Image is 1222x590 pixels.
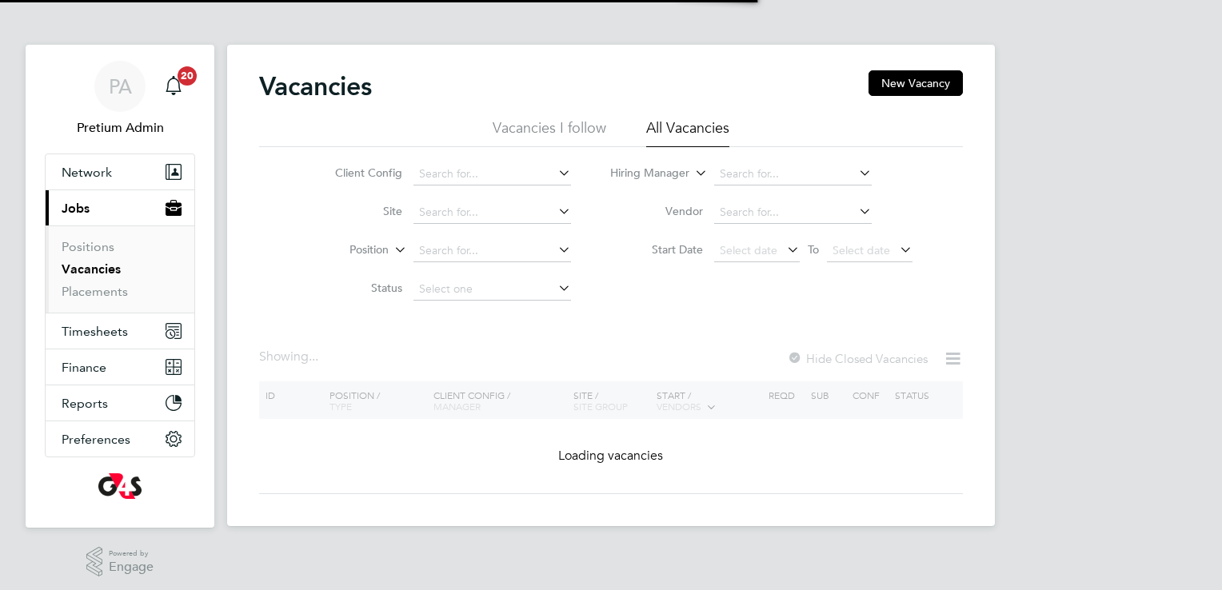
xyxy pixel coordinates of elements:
button: Finance [46,349,194,385]
input: Search for... [714,201,872,224]
span: Network [62,165,112,180]
label: Vendor [611,204,703,218]
span: Engage [109,560,154,574]
a: Go to home page [45,473,195,499]
button: New Vacancy [869,70,963,96]
nav: Main navigation [26,45,214,528]
a: Positions [62,239,114,254]
input: Search for... [413,163,571,185]
span: Select date [720,243,777,257]
button: Reports [46,385,194,421]
a: Placements [62,284,128,299]
img: g4s-logo-retina.png [98,473,142,499]
div: Showing [259,349,321,365]
span: Reports [62,396,108,411]
a: Powered byEngage [86,547,154,577]
label: Hiring Manager [597,165,689,181]
label: Status [310,281,402,295]
span: 20 [178,66,197,86]
span: PA [109,76,132,97]
span: Powered by [109,547,154,560]
li: Vacancies I follow [493,118,606,147]
input: Search for... [714,163,872,185]
label: Site [310,204,402,218]
a: 20 [158,61,190,112]
button: Network [46,154,194,189]
button: Jobs [46,190,194,225]
span: Jobs [62,201,90,216]
li: All Vacancies [646,118,729,147]
button: Preferences [46,421,194,456]
a: PAPretium Admin [45,61,195,138]
label: Client Config [310,165,402,180]
span: Preferences [62,432,130,447]
span: ... [309,349,318,365]
div: Jobs [46,225,194,313]
h2: Vacancies [259,70,372,102]
label: Hide Closed Vacancies [787,351,928,366]
input: Select one [413,278,571,301]
input: Search for... [413,240,571,262]
button: Timesheets [46,313,194,349]
span: Timesheets [62,324,128,339]
span: Pretium Admin [45,118,195,138]
label: Start Date [611,242,703,257]
span: Select date [833,243,890,257]
label: Position [297,242,389,258]
input: Search for... [413,201,571,224]
span: To [803,239,824,260]
a: Vacancies [62,261,121,277]
span: Finance [62,360,106,375]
